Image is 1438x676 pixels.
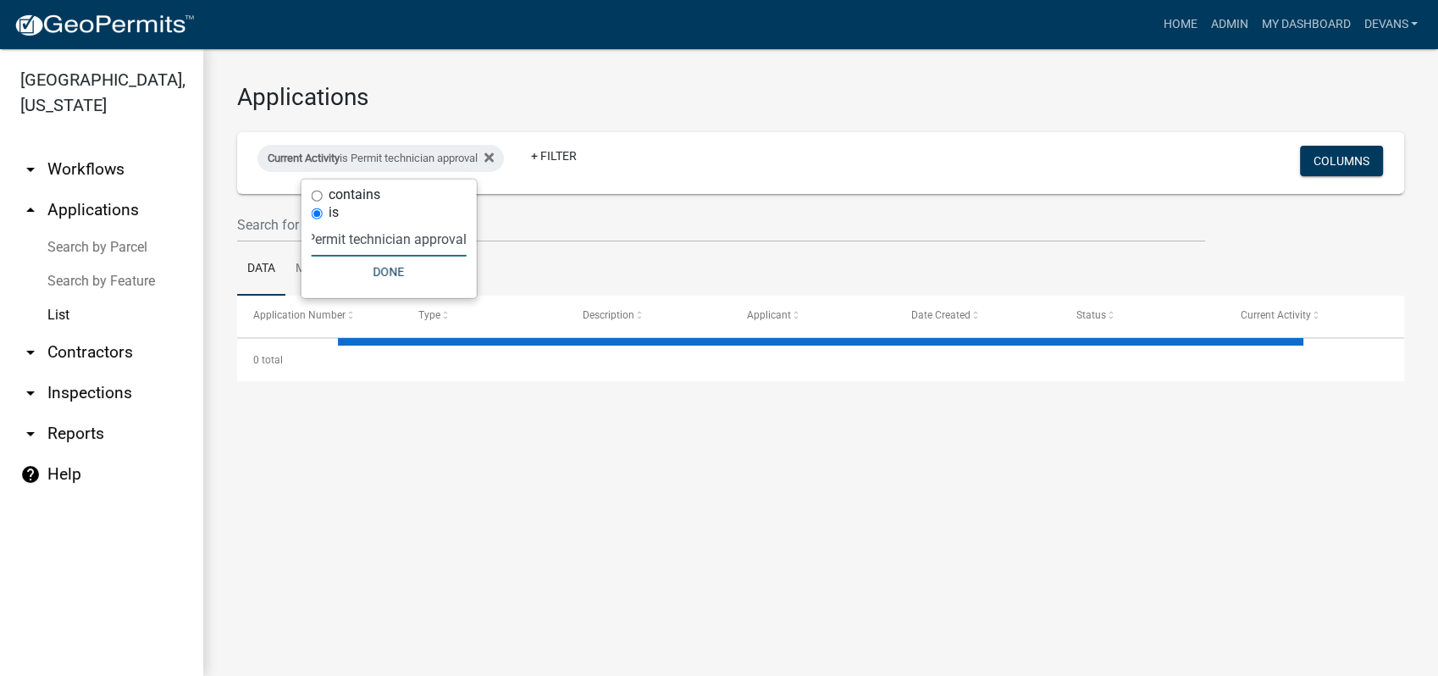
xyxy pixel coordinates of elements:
span: Status [1076,309,1106,321]
span: Current Activity [1241,309,1311,321]
a: Admin [1203,8,1254,41]
a: Map [285,242,331,296]
i: arrow_drop_down [20,342,41,363]
span: Type [418,309,440,321]
span: Applicant [747,309,791,321]
span: Description [583,309,634,321]
button: Done [312,257,467,287]
i: arrow_drop_up [20,200,41,220]
a: Data [237,242,285,296]
button: Columns [1300,146,1383,176]
span: Current Activity [268,152,340,164]
a: devans [1357,8,1424,41]
i: arrow_drop_down [20,383,41,403]
i: arrow_drop_down [20,159,41,180]
a: + Filter [517,141,590,171]
datatable-header-cell: Status [1059,296,1224,336]
span: Application Number [253,309,346,321]
i: help [20,464,41,485]
datatable-header-cell: Type [401,296,566,336]
span: Date Created [911,309,971,321]
input: Search for applications [237,208,1205,242]
label: is [329,206,339,219]
datatable-header-cell: Description [567,296,731,336]
datatable-header-cell: Applicant [731,296,895,336]
i: arrow_drop_down [20,424,41,444]
datatable-header-cell: Current Activity [1225,296,1389,336]
div: is Permit technician approval [257,145,504,172]
a: My Dashboard [1254,8,1357,41]
a: Home [1156,8,1203,41]
div: 0 total [237,339,1404,381]
datatable-header-cell: Date Created [895,296,1059,336]
label: contains [329,188,380,202]
datatable-header-cell: Application Number [237,296,401,336]
h3: Applications [237,83,1404,112]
